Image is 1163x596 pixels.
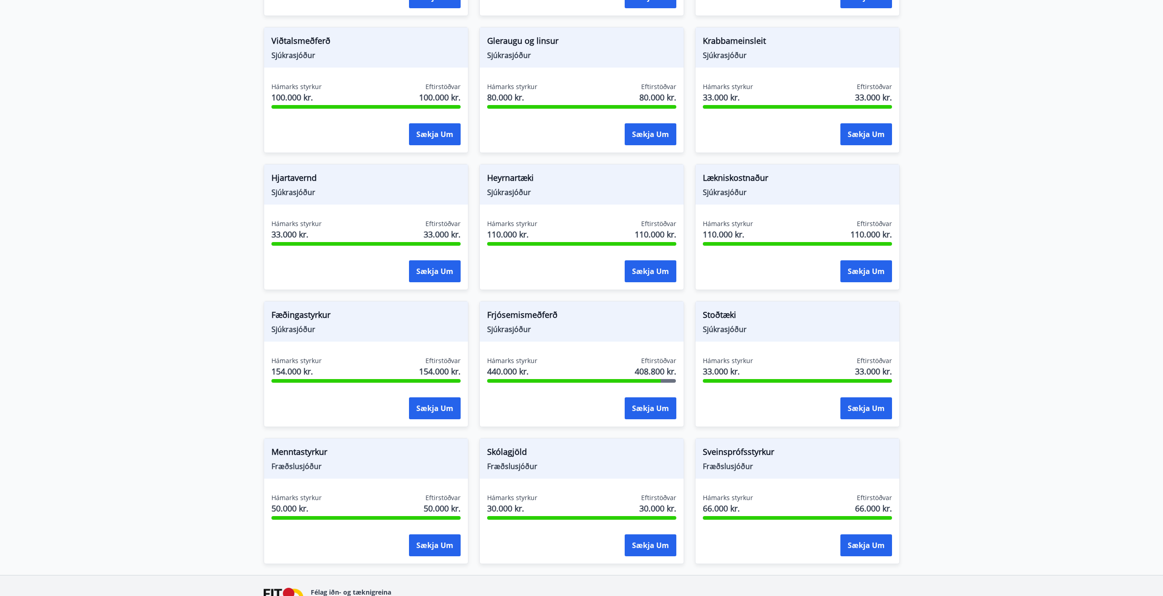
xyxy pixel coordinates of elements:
span: Hámarks styrkur [271,219,322,228]
span: Sveinsprófsstyrkur [703,446,892,461]
button: Sækja um [625,397,676,419]
span: 80.000 kr. [639,91,676,103]
span: Frjósemismeðferð [487,309,676,324]
span: Fræðslusjóður [271,461,461,471]
span: 50.000 kr. [424,502,461,514]
button: Sækja um [625,123,676,145]
span: 30.000 kr. [639,502,676,514]
span: Eftirstöðvar [857,219,892,228]
span: 100.000 kr. [419,91,461,103]
span: Hámarks styrkur [487,356,537,365]
span: 30.000 kr. [487,502,537,514]
span: Eftirstöðvar [857,356,892,365]
span: 33.000 kr. [703,91,753,103]
span: Sjúkrasjóður [271,50,461,60]
span: Fræðslusjóður [703,461,892,471]
span: Fræðslusjóður [487,461,676,471]
button: Sækja um [840,397,892,419]
span: Eftirstöðvar [641,219,676,228]
span: 110.000 kr. [850,228,892,240]
span: Skólagjöld [487,446,676,461]
span: Hámarks styrkur [487,219,537,228]
span: Eftirstöðvar [425,493,461,502]
span: Hámarks styrkur [271,493,322,502]
span: 154.000 kr. [271,365,322,377]
span: Hámarks styrkur [271,82,322,91]
span: Sjúkrasjóður [487,50,676,60]
button: Sækja um [409,397,461,419]
span: Sjúkrasjóður [487,324,676,334]
span: Eftirstöðvar [641,82,676,91]
span: 100.000 kr. [271,91,322,103]
span: Sjúkrasjóður [271,187,461,197]
span: 440.000 kr. [487,365,537,377]
span: 110.000 kr. [635,228,676,240]
button: Sækja um [409,123,461,145]
span: 110.000 kr. [487,228,537,240]
span: 33.000 kr. [271,228,322,240]
button: Sækja um [840,260,892,282]
span: Krabbameinsleit [703,35,892,50]
span: 33.000 kr. [855,365,892,377]
span: Eftirstöðvar [425,82,461,91]
span: Menntastyrkur [271,446,461,461]
span: Viðtalsmeðferð [271,35,461,50]
span: Sjúkrasjóður [703,324,892,334]
span: Eftirstöðvar [425,356,461,365]
span: Stoðtæki [703,309,892,324]
span: Hámarks styrkur [271,356,322,365]
span: Hámarks styrkur [703,219,753,228]
span: Eftirstöðvar [857,82,892,91]
span: 80.000 kr. [487,91,537,103]
span: Eftirstöðvar [857,493,892,502]
span: Heyrnartæki [487,172,676,187]
span: Sjúkrasjóður [271,324,461,334]
span: Hámarks styrkur [703,493,753,502]
span: 33.000 kr. [703,365,753,377]
span: Hámarks styrkur [487,493,537,502]
span: Gleraugu og linsur [487,35,676,50]
span: Hámarks styrkur [703,356,753,365]
button: Sækja um [840,123,892,145]
span: Eftirstöðvar [641,356,676,365]
button: Sækja um [840,534,892,556]
span: 408.800 kr. [635,365,676,377]
span: Eftirstöðvar [641,493,676,502]
span: 110.000 kr. [703,228,753,240]
button: Sækja um [409,260,461,282]
span: 33.000 kr. [855,91,892,103]
button: Sækja um [409,534,461,556]
span: 154.000 kr. [419,365,461,377]
span: 66.000 kr. [855,502,892,514]
span: 66.000 kr. [703,502,753,514]
span: Hámarks styrkur [703,82,753,91]
span: 33.000 kr. [424,228,461,240]
span: Eftirstöðvar [425,219,461,228]
span: 50.000 kr. [271,502,322,514]
span: Sjúkrasjóður [487,187,676,197]
span: Sjúkrasjóður [703,50,892,60]
button: Sækja um [625,534,676,556]
span: Sjúkrasjóður [703,187,892,197]
button: Sækja um [625,260,676,282]
span: Lækniskostnaður [703,172,892,187]
span: Fæðingastyrkur [271,309,461,324]
span: Hámarks styrkur [487,82,537,91]
span: Hjartavernd [271,172,461,187]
